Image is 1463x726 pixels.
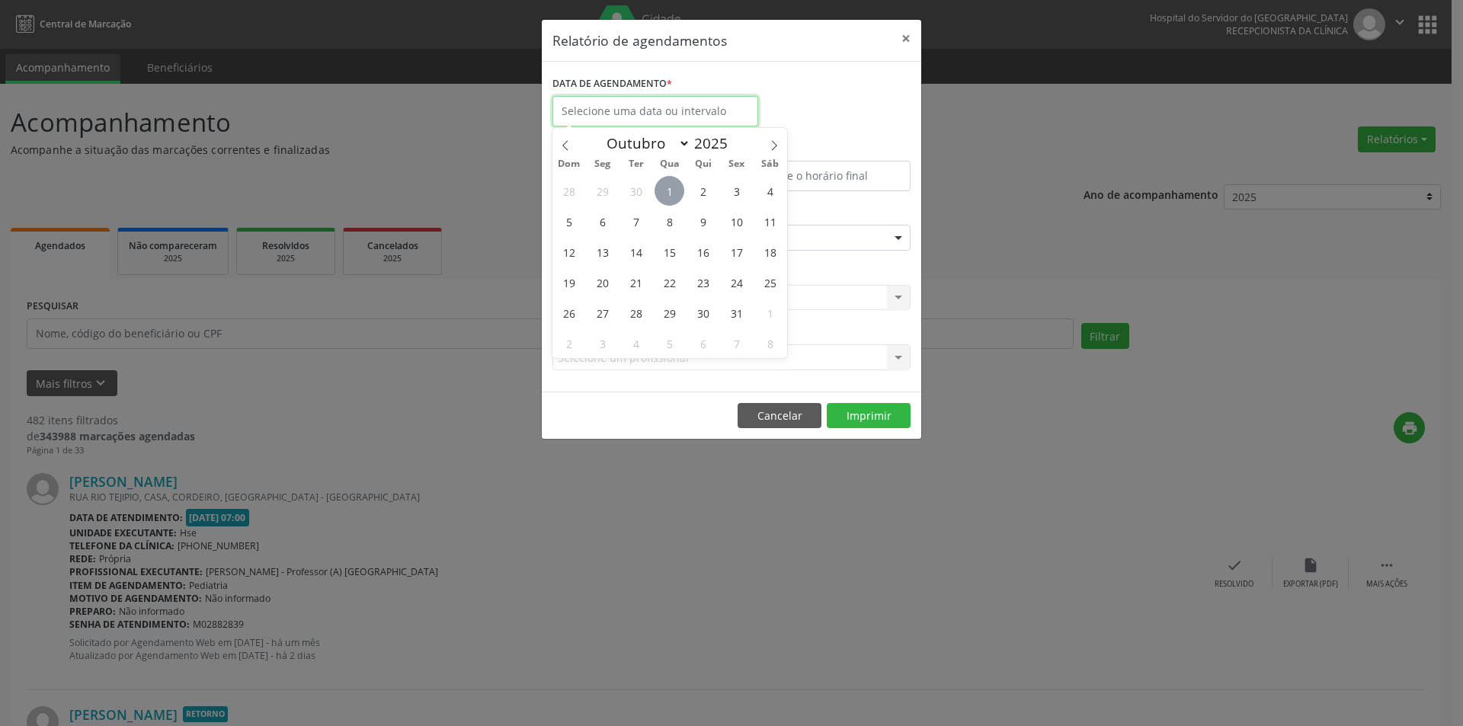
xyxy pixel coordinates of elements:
span: Dom [552,159,586,169]
span: Outubro 18, 2025 [755,237,785,267]
input: Selecione o horário final [735,161,911,191]
span: Outubro 16, 2025 [688,237,718,267]
span: Novembro 4, 2025 [621,328,651,358]
span: Outubro 31, 2025 [722,298,751,328]
span: Outubro 14, 2025 [621,237,651,267]
span: Outubro 15, 2025 [655,237,684,267]
button: Cancelar [738,403,821,429]
span: Sex [720,159,754,169]
span: Qua [653,159,687,169]
span: Outubro 21, 2025 [621,267,651,297]
span: Outubro 28, 2025 [621,298,651,328]
span: Novembro 3, 2025 [587,328,617,358]
span: Outubro 26, 2025 [554,298,584,328]
span: Outubro 10, 2025 [722,206,751,236]
span: Outubro 19, 2025 [554,267,584,297]
label: DATA DE AGENDAMENTO [552,72,672,96]
label: ATÉ [735,137,911,161]
span: Outubro 6, 2025 [587,206,617,236]
span: Outubro 20, 2025 [587,267,617,297]
span: Setembro 29, 2025 [587,176,617,206]
span: Sáb [754,159,787,169]
span: Outubro 9, 2025 [688,206,718,236]
span: Outubro 1, 2025 [655,176,684,206]
span: Setembro 30, 2025 [621,176,651,206]
select: Month [599,133,690,154]
span: Setembro 28, 2025 [554,176,584,206]
span: Outubro 23, 2025 [688,267,718,297]
span: Outubro 4, 2025 [755,176,785,206]
span: Novembro 1, 2025 [755,298,785,328]
span: Outubro 11, 2025 [755,206,785,236]
span: Novembro 6, 2025 [688,328,718,358]
span: Novembro 8, 2025 [755,328,785,358]
input: Year [690,133,741,153]
span: Outubro 8, 2025 [655,206,684,236]
span: Outubro 3, 2025 [722,176,751,206]
span: Novembro 7, 2025 [722,328,751,358]
span: Outubro 2, 2025 [688,176,718,206]
span: Outubro 29, 2025 [655,298,684,328]
span: Qui [687,159,720,169]
span: Outubro 27, 2025 [587,298,617,328]
span: Outubro 22, 2025 [655,267,684,297]
span: Outubro 25, 2025 [755,267,785,297]
span: Ter [619,159,653,169]
span: Outubro 30, 2025 [688,298,718,328]
span: Outubro 17, 2025 [722,237,751,267]
span: Outubro 5, 2025 [554,206,584,236]
input: Selecione uma data ou intervalo [552,96,758,126]
span: Novembro 2, 2025 [554,328,584,358]
h5: Relatório de agendamentos [552,30,727,50]
span: Seg [586,159,619,169]
button: Imprimir [827,403,911,429]
span: Outubro 7, 2025 [621,206,651,236]
span: Outubro 12, 2025 [554,237,584,267]
span: Outubro 13, 2025 [587,237,617,267]
span: Outubro 24, 2025 [722,267,751,297]
button: Close [891,20,921,57]
span: Novembro 5, 2025 [655,328,684,358]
